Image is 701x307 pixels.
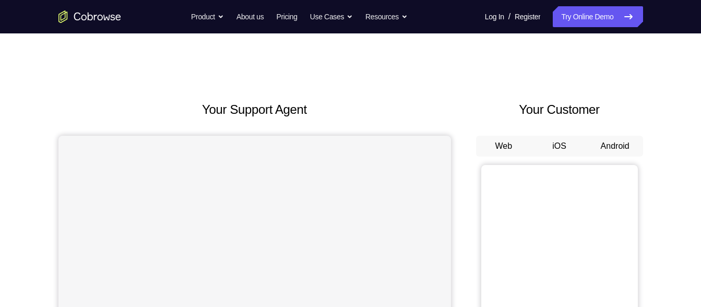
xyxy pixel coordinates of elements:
[515,6,540,27] a: Register
[276,6,297,27] a: Pricing
[58,10,121,23] a: Go to the home page
[365,6,408,27] button: Resources
[58,100,451,119] h2: Your Support Agent
[485,6,504,27] a: Log In
[191,6,224,27] button: Product
[310,6,353,27] button: Use Cases
[508,10,510,23] span: /
[531,136,587,157] button: iOS
[587,136,643,157] button: Android
[236,6,264,27] a: About us
[476,100,643,119] h2: Your Customer
[553,6,643,27] a: Try Online Demo
[476,136,532,157] button: Web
